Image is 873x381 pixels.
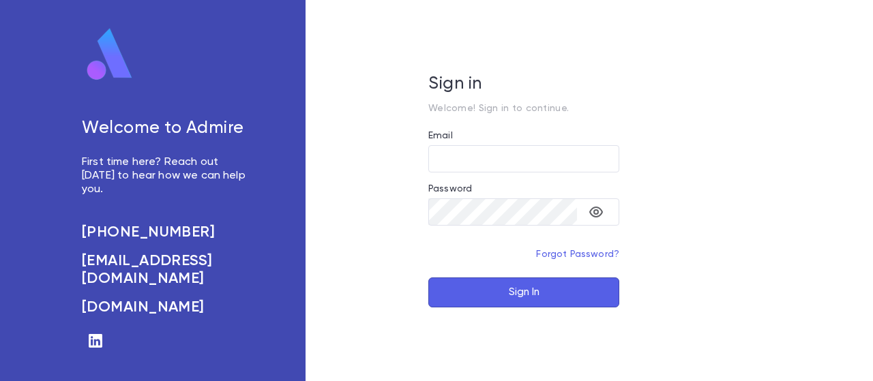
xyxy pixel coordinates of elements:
h5: Welcome to Admire [82,119,251,139]
button: Sign In [428,277,619,307]
p: First time here? Reach out [DATE] to hear how we can help you. [82,155,251,196]
label: Password [428,183,472,194]
button: toggle password visibility [582,198,610,226]
p: Welcome! Sign in to continue. [428,103,619,114]
a: [EMAIL_ADDRESS][DOMAIN_NAME] [82,252,251,288]
img: logo [82,27,138,82]
h5: Sign in [428,74,619,95]
a: [PHONE_NUMBER] [82,224,251,241]
a: Forgot Password? [536,249,619,259]
a: [DOMAIN_NAME] [82,299,251,316]
label: Email [428,130,453,141]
